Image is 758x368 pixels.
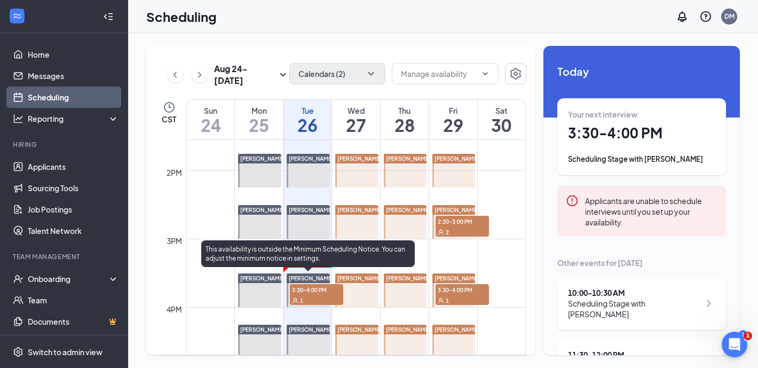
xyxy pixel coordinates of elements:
button: Calendars (2)ChevronDown [289,63,385,84]
div: 3pm [164,235,184,247]
h1: 3:30 - 4:00 PM [568,124,715,142]
span: [PERSON_NAME] [435,155,479,162]
div: 1 [739,330,747,339]
svg: Analysis [13,113,23,124]
span: 1 [446,297,449,304]
div: Other events for [DATE] [557,257,726,268]
div: Reporting [28,113,120,124]
span: [PERSON_NAME] [337,275,382,281]
h1: 27 [332,116,380,134]
div: DM [724,12,735,21]
svg: Clock [163,101,176,114]
span: [PERSON_NAME] [289,275,334,281]
span: [PERSON_NAME] [240,275,285,281]
button: ChevronRight [192,67,208,83]
span: 2 [446,229,449,236]
svg: QuestionInfo [699,10,712,23]
span: 2:30-3:00 PM [436,216,489,226]
svg: ChevronDown [366,68,376,79]
div: Switch to admin view [28,347,102,357]
span: 3:30-4:00 PM [436,284,489,295]
h1: 30 [478,116,525,134]
div: Scheduling Stage with [PERSON_NAME] [568,298,700,319]
div: Fri [429,105,477,116]
button: Settings [505,63,526,84]
a: August 25, 2025 [235,100,283,139]
a: Settings [505,63,526,87]
h1: 29 [429,116,477,134]
span: [PERSON_NAME] [435,207,479,213]
a: Talent Network [28,220,119,241]
a: Applicants [28,156,119,177]
h1: 26 [283,116,331,134]
span: [PERSON_NAME] [337,326,382,333]
span: [PERSON_NAME] [289,326,334,333]
div: Sun [187,105,234,116]
span: 1 [744,332,752,340]
div: Tue [283,105,331,116]
span: [PERSON_NAME] [386,326,431,333]
span: [PERSON_NAME] [386,207,431,213]
span: [PERSON_NAME] [337,207,382,213]
a: August 26, 2025 [283,100,331,139]
a: Team [28,289,119,311]
span: CST [162,114,176,124]
a: Job Postings [28,199,119,220]
svg: ChevronLeft [170,68,180,81]
a: August 24, 2025 [187,100,234,139]
div: Hiring [13,140,117,149]
div: Team Management [13,252,117,261]
input: Manage availability [401,68,477,80]
div: Mon [235,105,283,116]
a: SurveysCrown [28,332,119,354]
div: Onboarding [28,273,110,284]
svg: Collapse [103,11,114,22]
svg: SmallChevronDown [277,68,289,81]
span: [PERSON_NAME] [289,155,334,162]
span: [PERSON_NAME] [289,207,334,213]
span: [PERSON_NAME] [435,275,479,281]
div: Applicants are unable to schedule interviews until you set up your availability. [585,194,717,228]
div: This availability is outside the Minimum Scheduling Notice. You can adjust the minimum notice in ... [201,240,415,267]
a: Scheduling [28,87,119,108]
div: 10:00 - 10:30 AM [568,287,700,298]
a: August 29, 2025 [429,100,477,139]
svg: User [438,229,444,236]
svg: Notifications [676,10,689,23]
div: Your next interview [568,109,715,120]
svg: Settings [13,347,23,357]
svg: Error [566,194,579,207]
a: DocumentsCrown [28,311,119,332]
svg: ChevronRight [702,297,715,310]
a: August 30, 2025 [478,100,525,139]
span: [PERSON_NAME] [386,155,431,162]
h1: 28 [381,116,429,134]
div: Scheduling Stage with [PERSON_NAME] [568,154,715,165]
span: [PERSON_NAME] [337,155,382,162]
a: Sourcing Tools [28,177,119,199]
span: [PERSON_NAME] [240,326,285,333]
div: Sat [478,105,525,116]
span: [PERSON_NAME] [386,275,431,281]
h3: Aug 24 - [DATE] [214,63,277,87]
svg: ChevronDown [481,69,489,78]
button: ChevronLeft [167,67,183,83]
svg: User [292,297,298,304]
div: 2pm [164,167,184,178]
div: Thu [381,105,429,116]
span: Today [557,63,726,80]
iframe: Intercom live chat [722,332,747,357]
span: [PERSON_NAME] [240,207,285,213]
div: Wed [332,105,380,116]
a: Messages [28,65,119,87]
div: 4pm [164,303,184,315]
h1: Scheduling [146,7,217,26]
svg: ChevronRight [194,68,205,81]
h1: 24 [187,116,234,134]
span: [PERSON_NAME] [435,326,479,333]
h1: 25 [235,116,283,134]
a: August 28, 2025 [381,100,429,139]
a: August 27, 2025 [332,100,380,139]
span: 1 [300,297,303,304]
svg: Settings [509,67,522,80]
